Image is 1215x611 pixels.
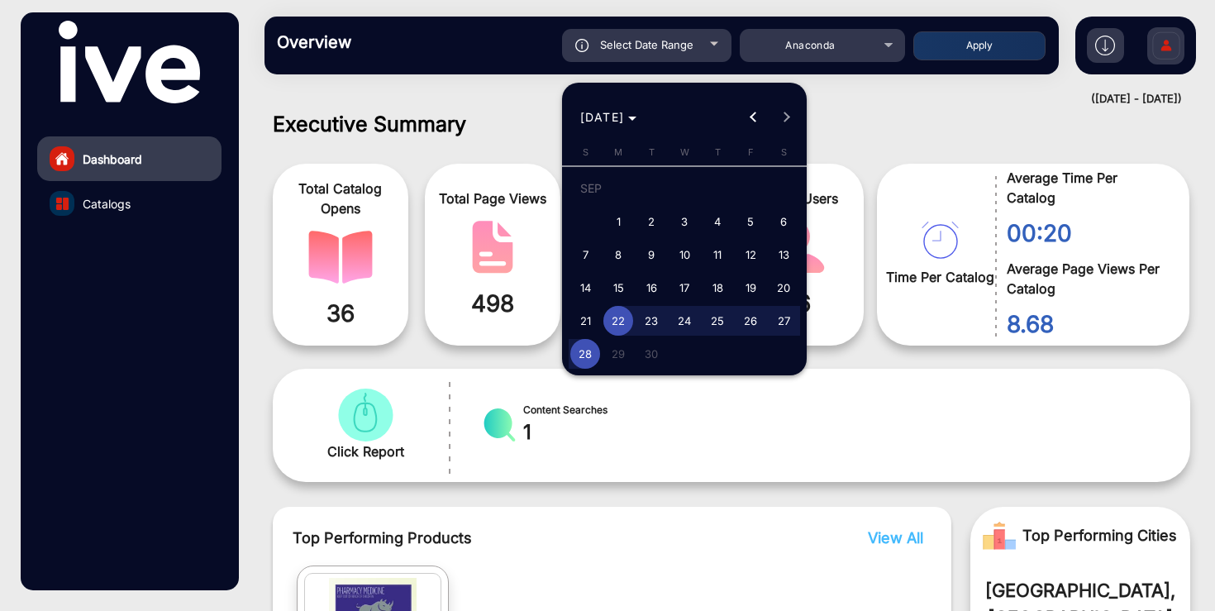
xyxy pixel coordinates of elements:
span: 19 [736,273,765,303]
span: 9 [636,240,666,270]
span: S [781,146,787,158]
span: 22 [603,306,633,336]
button: September 1, 2025 [602,205,635,238]
button: September 2, 2025 [635,205,668,238]
button: September 25, 2025 [701,304,734,337]
span: M [614,146,622,158]
span: 27 [769,306,798,336]
button: September 19, 2025 [734,271,767,304]
button: September 29, 2025 [602,337,635,370]
button: September 26, 2025 [734,304,767,337]
button: September 12, 2025 [734,238,767,271]
span: 8 [603,240,633,270]
span: 15 [603,273,633,303]
button: September 10, 2025 [668,238,701,271]
span: 20 [769,273,798,303]
button: September 27, 2025 [767,304,800,337]
span: 23 [636,306,666,336]
button: September 20, 2025 [767,271,800,304]
button: September 8, 2025 [602,238,635,271]
span: 26 [736,306,765,336]
button: September 30, 2025 [635,337,668,370]
span: 18 [703,273,732,303]
span: 24 [669,306,699,336]
span: T [649,146,655,158]
span: S [583,146,588,158]
span: 30 [636,339,666,369]
button: September 13, 2025 [767,238,800,271]
button: September 21, 2025 [569,304,602,337]
span: 16 [636,273,666,303]
span: 7 [570,240,600,270]
span: 17 [669,273,699,303]
button: September 4, 2025 [701,205,734,238]
span: 12 [736,240,765,270]
button: September 3, 2025 [668,205,701,238]
button: September 9, 2025 [635,238,668,271]
button: September 22, 2025 [602,304,635,337]
button: Previous month [736,101,769,134]
span: 13 [769,240,798,270]
span: 11 [703,240,732,270]
span: 4 [703,207,732,236]
span: 14 [570,273,600,303]
span: 10 [669,240,699,270]
button: September 11, 2025 [701,238,734,271]
button: September 28, 2025 [569,337,602,370]
button: September 15, 2025 [602,271,635,304]
button: September 17, 2025 [668,271,701,304]
button: Choose month and year [574,103,644,132]
td: SEP [569,172,800,205]
span: 5 [736,207,765,236]
span: 29 [603,339,633,369]
span: 6 [769,207,798,236]
button: September 18, 2025 [701,271,734,304]
span: [DATE] [580,110,625,124]
button: September 7, 2025 [569,238,602,271]
span: 3 [669,207,699,236]
span: 28 [570,339,600,369]
button: September 5, 2025 [734,205,767,238]
span: 25 [703,306,732,336]
span: 21 [570,306,600,336]
button: September 24, 2025 [668,304,701,337]
span: 2 [636,207,666,236]
span: F [748,146,754,158]
button: September 14, 2025 [569,271,602,304]
span: 1 [603,207,633,236]
button: September 16, 2025 [635,271,668,304]
span: T [715,146,721,158]
button: September 6, 2025 [767,205,800,238]
button: September 23, 2025 [635,304,668,337]
span: W [680,146,689,158]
